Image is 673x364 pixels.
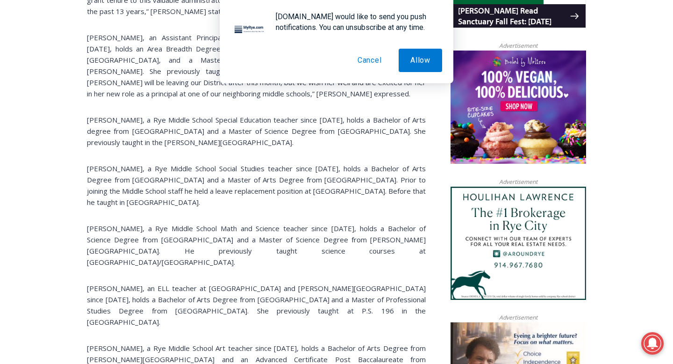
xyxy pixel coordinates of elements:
img: notification icon [231,11,268,49]
a: [PERSON_NAME] Read Sanctuary Fall Fest: [DATE] [0,93,135,116]
span: Advertisement [490,313,547,322]
p: [PERSON_NAME], a Rye Middle School Special Education teacher since [DATE], holds a Bachelor of Ar... [87,114,426,148]
button: Allow [399,49,442,72]
div: "[PERSON_NAME] and I covered the [DATE] Parade, which was a really eye opening experience as I ha... [236,0,442,91]
p: [PERSON_NAME], an ELL teacher at [GEOGRAPHIC_DATA] and [PERSON_NAME][GEOGRAPHIC_DATA] since [DATE... [87,283,426,328]
img: s_800_29ca6ca9-f6cc-433c-a631-14f6620ca39b.jpeg [0,0,93,93]
button: Cancel [346,49,394,72]
span: Advertisement [490,177,547,186]
p: [PERSON_NAME], a Rye Middle School Math and Science teacher since [DATE], holds a Bachelor of Sci... [87,223,426,268]
div: Co-sponsored by Westchester County Parks [98,28,130,77]
div: / [104,79,107,88]
img: Houlihan Lawrence The #1 Brokerage in Rye City [451,187,586,300]
div: 1 [98,79,102,88]
img: Baked by Melissa [451,51,586,164]
a: Intern @ [DOMAIN_NAME] [225,91,453,116]
div: [DOMAIN_NAME] would like to send you push notifications. You can unsubscribe at any time. [268,11,442,33]
span: Intern @ [DOMAIN_NAME] [244,93,433,114]
div: 6 [109,79,113,88]
p: [PERSON_NAME], a Rye Middle School Social Studies teacher since [DATE], holds a Bachelor of Arts ... [87,163,426,208]
h4: [PERSON_NAME] Read Sanctuary Fall Fest: [DATE] [7,94,120,116]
